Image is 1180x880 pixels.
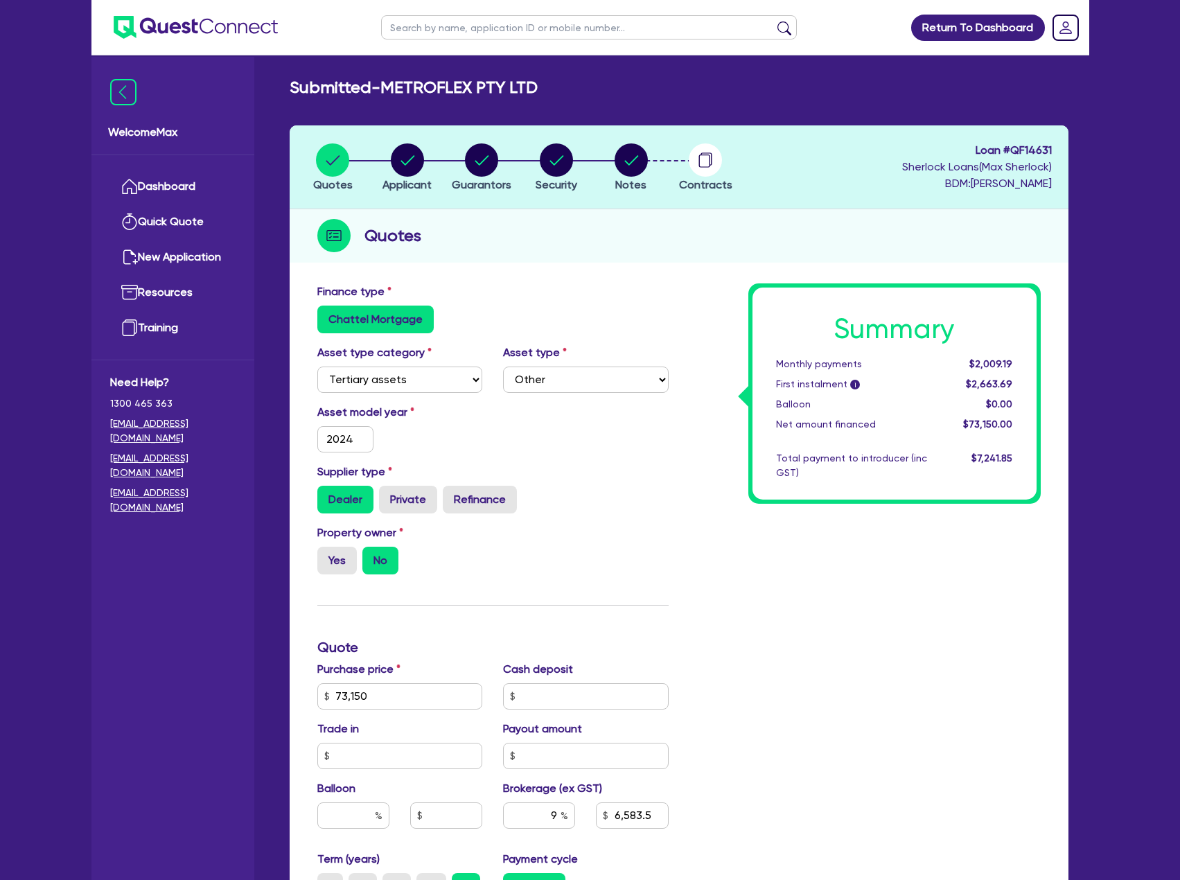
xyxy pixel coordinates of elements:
[121,213,138,230] img: quick-quote
[121,284,138,301] img: resources
[317,525,403,541] label: Property owner
[615,178,646,191] span: Notes
[317,306,434,333] label: Chattel Mortgage
[452,178,511,191] span: Guarantors
[110,396,236,411] span: 1300 465 363
[776,313,1013,346] h1: Summary
[966,378,1012,389] span: $2,663.69
[317,547,357,574] label: Yes
[364,223,421,248] h2: Quotes
[766,417,937,432] div: Net amount financed
[108,124,238,141] span: Welcome Max
[451,143,512,194] button: Guarantors
[110,451,236,480] a: [EMAIL_ADDRESS][DOMAIN_NAME]
[290,78,538,98] h2: Submitted - METROFLEX PTY LTD
[379,486,437,513] label: Private
[110,486,236,515] a: [EMAIL_ADDRESS][DOMAIN_NAME]
[503,721,582,737] label: Payout amount
[317,486,373,513] label: Dealer
[317,780,355,797] label: Balloon
[110,416,236,446] a: [EMAIL_ADDRESS][DOMAIN_NAME]
[382,143,432,194] button: Applicant
[766,451,937,480] div: Total payment to introducer (inc GST)
[317,851,380,868] label: Term (years)
[503,661,573,678] label: Cash deposit
[110,310,236,346] a: Training
[850,380,860,389] span: i
[443,486,517,513] label: Refinance
[911,15,1045,41] a: Return To Dashboard
[766,397,937,412] div: Balloon
[110,240,236,275] a: New Application
[114,16,278,39] img: quest-connect-logo-blue
[969,358,1012,369] span: $2,009.19
[317,344,432,361] label: Asset type category
[110,79,137,105] img: icon-menu-close
[121,249,138,265] img: new-application
[110,169,236,204] a: Dashboard
[963,419,1012,430] span: $73,150.00
[503,344,567,361] label: Asset type
[317,283,391,300] label: Finance type
[110,275,236,310] a: Resources
[986,398,1012,410] span: $0.00
[382,178,432,191] span: Applicant
[503,851,578,868] label: Payment cycle
[381,15,797,39] input: Search by name, application ID or mobile number...
[317,639,669,655] h3: Quote
[971,452,1012,464] span: $7,241.85
[902,160,1052,173] span: Sherlock Loans ( Max Sherlock )
[766,377,937,391] div: First instalment
[110,374,236,391] span: Need Help?
[317,721,359,737] label: Trade in
[902,142,1052,159] span: Loan # QF14631
[312,143,353,194] button: Quotes
[121,319,138,336] img: training
[503,780,602,797] label: Brokerage (ex GST)
[536,178,577,191] span: Security
[307,404,493,421] label: Asset model year
[110,204,236,240] a: Quick Quote
[766,357,937,371] div: Monthly payments
[678,143,733,194] button: Contracts
[317,464,392,480] label: Supplier type
[317,661,400,678] label: Purchase price
[679,178,732,191] span: Contracts
[1048,10,1084,46] a: Dropdown toggle
[902,175,1052,192] span: BDM: [PERSON_NAME]
[362,547,398,574] label: No
[317,219,351,252] img: step-icon
[535,143,578,194] button: Security
[313,178,353,191] span: Quotes
[614,143,649,194] button: Notes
